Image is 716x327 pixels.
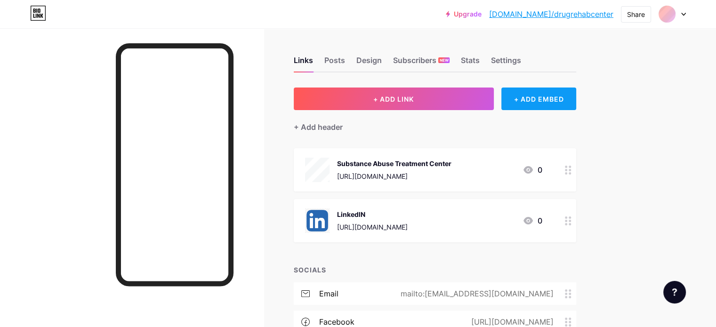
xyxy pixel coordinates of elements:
div: Settings [491,55,521,72]
div: Substance Abuse Treatment Center [337,159,451,168]
span: NEW [440,57,449,63]
div: [URL][DOMAIN_NAME] [337,171,451,181]
a: [DOMAIN_NAME]/drugrehabcenter [489,8,613,20]
div: email [319,288,338,299]
span: + ADD LINK [373,95,414,103]
div: mailto:[EMAIL_ADDRESS][DOMAIN_NAME] [386,288,565,299]
div: SOCIALS [294,265,576,275]
div: Stats [461,55,480,72]
div: Subscribers [393,55,450,72]
button: + ADD LINK [294,88,494,110]
div: Posts [324,55,345,72]
div: Share [627,9,645,19]
div: Links [294,55,313,72]
div: 0 [523,164,542,175]
div: [URL][DOMAIN_NAME] [337,222,408,232]
div: + ADD EMBED [501,88,576,110]
div: 0 [523,215,542,226]
div: Design [356,55,382,72]
div: + Add header [294,121,343,133]
div: LinkedIN [337,209,408,219]
a: Upgrade [446,10,482,18]
img: LinkedIN [305,208,330,233]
